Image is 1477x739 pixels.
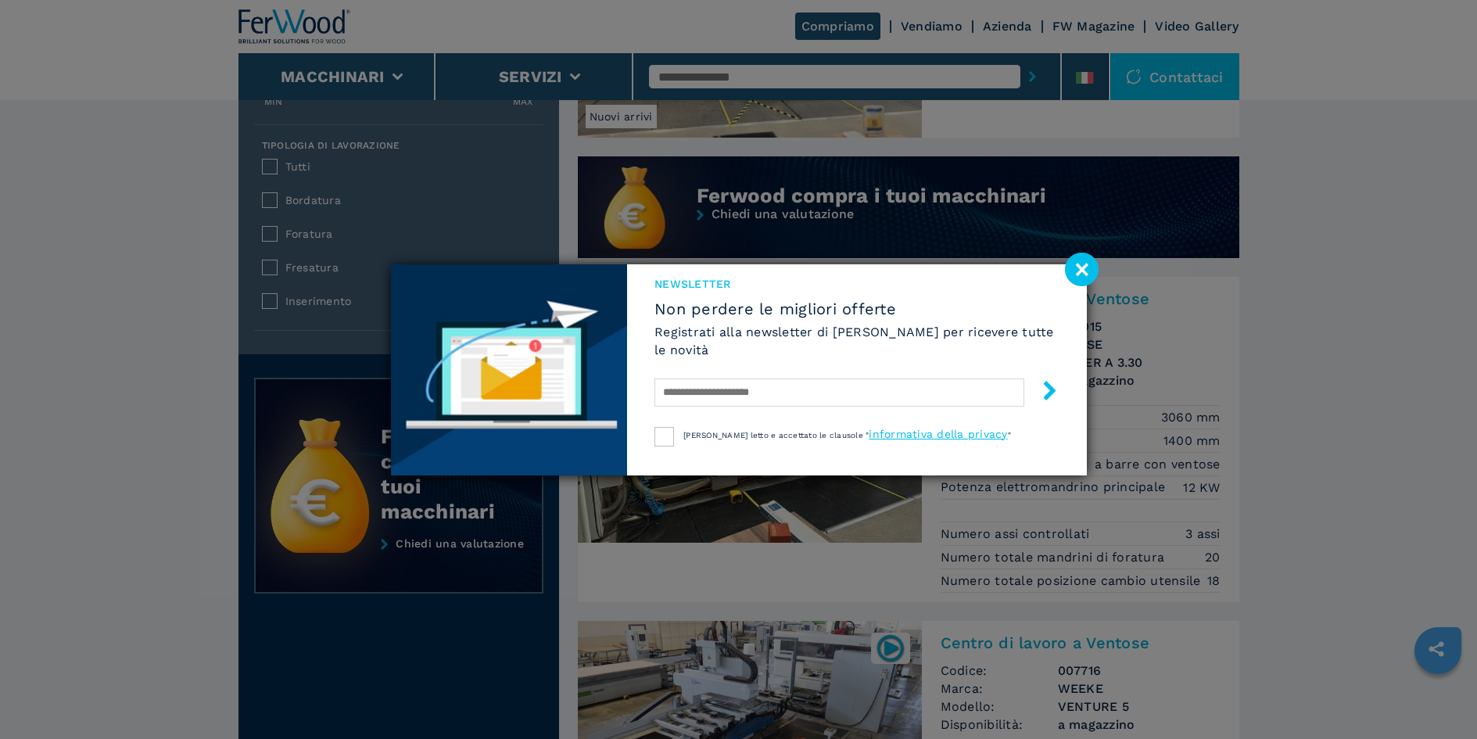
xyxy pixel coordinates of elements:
img: Newsletter image [391,264,628,475]
span: " [1008,431,1011,439]
button: submit-button [1024,375,1059,411]
a: informativa della privacy [869,428,1007,440]
span: Non perdere le migliori offerte [654,300,1059,318]
h6: Registrati alla newsletter di [PERSON_NAME] per ricevere tutte le novità [654,323,1059,359]
span: [PERSON_NAME] letto e accettato le clausole " [683,431,869,439]
span: NEWSLETTER [654,276,1059,292]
